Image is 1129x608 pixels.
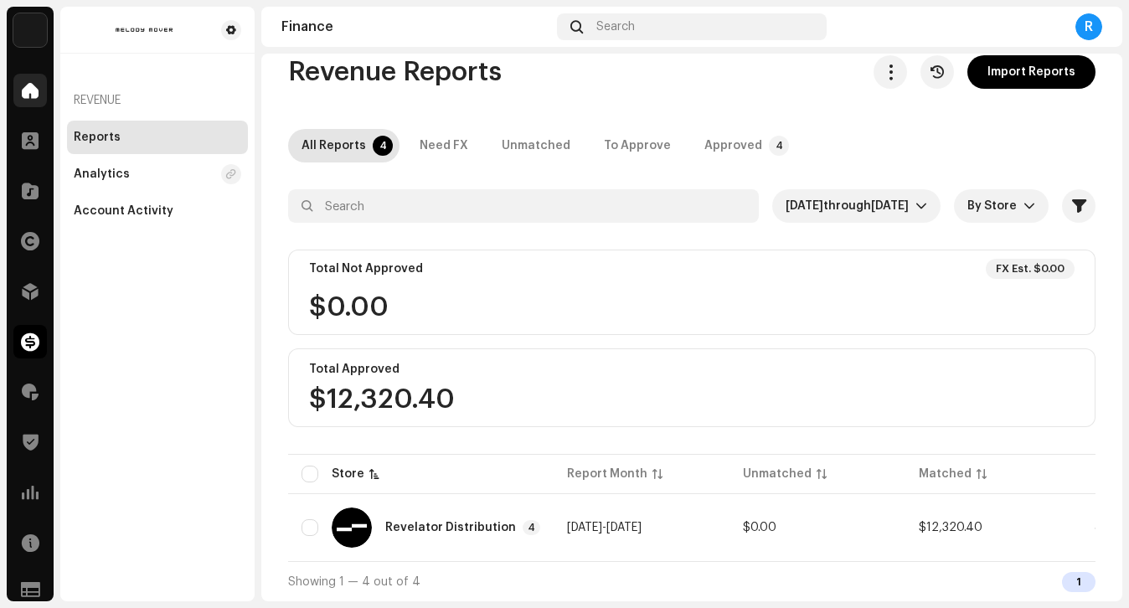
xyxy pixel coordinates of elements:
[1095,466,1125,482] div: Total
[309,363,400,376] div: Total Approved
[502,129,570,162] div: Unmatched
[281,20,550,33] div: Finance
[996,262,1065,276] div: FX Est. $0.00
[67,157,248,191] re-m-nav-item: Analytics
[704,129,762,162] div: Approved
[915,189,927,223] div: dropdown trigger
[596,20,635,33] span: Search
[967,189,1023,223] span: By Store
[743,466,812,482] div: Unmatched
[332,466,364,482] div: Store
[769,136,789,156] p-badge: 4
[919,466,972,482] div: Matched
[919,522,982,533] span: $12,320.40
[67,121,248,154] re-m-nav-item: Reports
[420,129,468,162] div: Need FX
[987,55,1075,89] span: Import Reports
[74,204,173,218] div: Account Activity
[67,194,248,228] re-m-nav-item: Account Activity
[74,131,121,144] div: Reports
[871,200,909,212] span: [DATE]
[606,522,642,533] span: [DATE]
[786,189,915,223] span: Last 3 months
[74,167,130,181] div: Analytics
[743,522,776,533] span: $0.00
[309,262,423,276] div: Total Not Approved
[567,466,647,482] div: Report Month
[67,80,248,121] re-a-nav-header: Revenue
[385,522,516,533] div: Revelator Distribution
[288,576,420,588] span: Showing 1 — 4 out of 4
[1075,13,1102,40] div: R
[567,522,642,533] span: -
[967,55,1095,89] button: Import Reports
[288,189,759,223] input: Search
[1062,572,1095,592] div: 1
[373,136,393,156] p-badge: 4
[288,55,502,89] span: Revenue Reports
[786,200,823,212] span: [DATE]
[13,13,47,47] img: 34f81ff7-2202-4073-8c5d-62963ce809f3
[74,20,214,40] img: dd1629f2-61db-4bea-83cc-ae53c4a0e3a5
[604,129,671,162] div: To Approve
[1023,189,1035,223] div: dropdown trigger
[523,520,540,535] p-badge: 4
[302,129,366,162] div: All Reports
[567,522,602,533] span: [DATE]
[823,200,871,212] span: through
